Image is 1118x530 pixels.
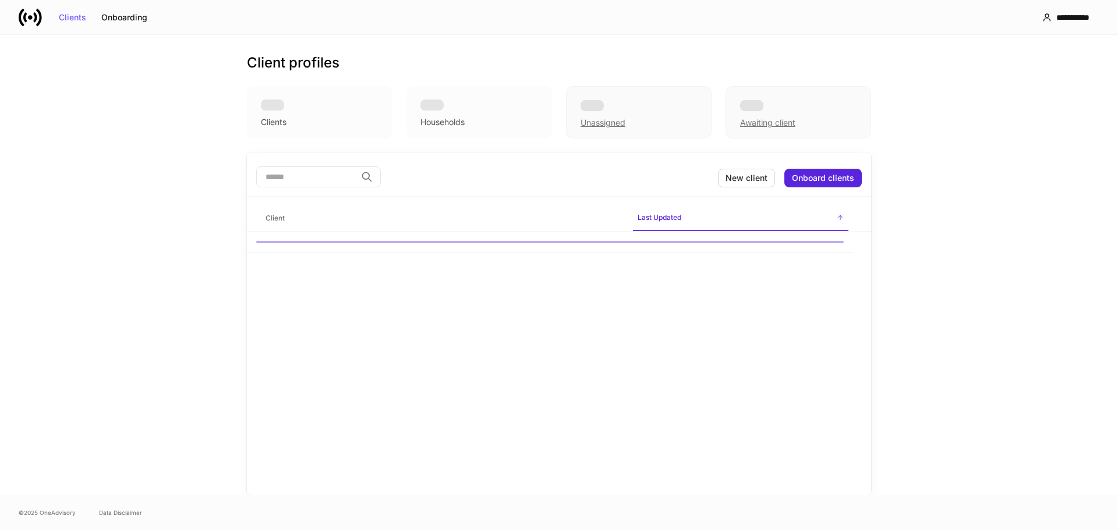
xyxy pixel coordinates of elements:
button: New client [718,169,775,187]
span: Client [261,207,624,230]
div: New client [726,174,767,182]
h6: Last Updated [638,212,681,223]
div: Awaiting client [740,117,795,129]
button: Onboard clients [784,169,862,187]
div: Awaiting client [726,86,871,138]
div: Clients [261,116,286,128]
div: Onboard clients [792,174,854,182]
button: Onboarding [94,8,155,27]
div: Unassigned [581,117,625,129]
button: Clients [51,8,94,27]
div: Households [420,116,465,128]
h3: Client profiles [247,54,339,72]
div: Clients [59,13,86,22]
div: Onboarding [101,13,147,22]
div: Unassigned [566,86,712,138]
span: © 2025 OneAdvisory [19,508,76,517]
a: Data Disclaimer [99,508,142,517]
span: Last Updated [633,206,848,231]
h6: Client [266,212,285,223]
